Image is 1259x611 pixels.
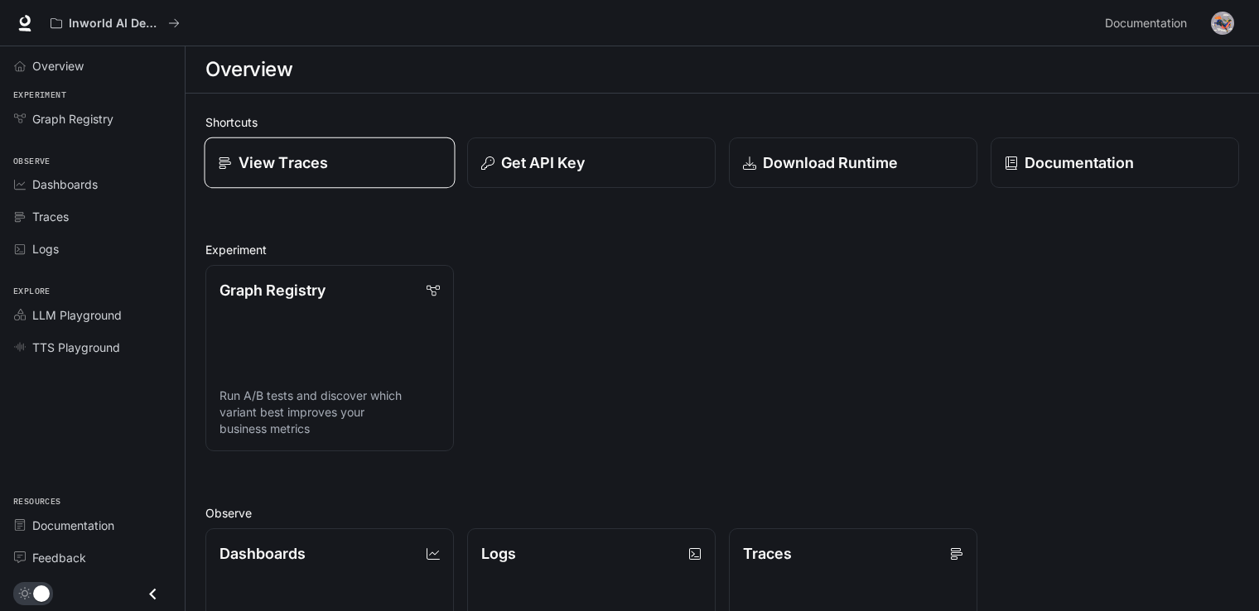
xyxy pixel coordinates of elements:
[7,170,178,199] a: Dashboards
[32,176,98,193] span: Dashboards
[7,543,178,572] a: Feedback
[991,137,1239,188] a: Documentation
[7,301,178,330] a: LLM Playground
[205,504,1239,522] h2: Observe
[134,577,171,611] button: Close drawer
[481,542,516,565] p: Logs
[7,104,178,133] a: Graph Registry
[32,208,69,225] span: Traces
[1206,7,1239,40] button: User avatar
[7,333,178,362] a: TTS Playground
[467,137,716,188] button: Get API Key
[32,517,114,534] span: Documentation
[1211,12,1234,35] img: User avatar
[7,202,178,231] a: Traces
[7,234,178,263] a: Logs
[1105,13,1187,34] span: Documentation
[1098,7,1199,40] a: Documentation
[1025,152,1134,174] p: Documentation
[219,387,440,437] p: Run A/B tests and discover which variant best improves your business metrics
[205,241,1239,258] h2: Experiment
[32,339,120,356] span: TTS Playground
[219,279,326,301] p: Graph Registry
[7,51,178,80] a: Overview
[205,137,456,189] a: View Traces
[205,265,454,451] a: Graph RegistryRun A/B tests and discover which variant best improves your business metrics
[33,584,50,602] span: Dark mode toggle
[205,113,1239,131] h2: Shortcuts
[69,17,162,31] p: Inworld AI Demos
[239,152,328,174] p: View Traces
[219,542,306,565] p: Dashboards
[32,240,59,257] span: Logs
[743,542,792,565] p: Traces
[7,511,178,540] a: Documentation
[32,549,86,566] span: Feedback
[763,152,898,174] p: Download Runtime
[729,137,977,188] a: Download Runtime
[501,152,585,174] p: Get API Key
[32,110,113,127] span: Graph Registry
[43,7,187,40] button: All workspaces
[32,306,122,324] span: LLM Playground
[32,57,84,75] span: Overview
[205,53,292,86] h1: Overview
